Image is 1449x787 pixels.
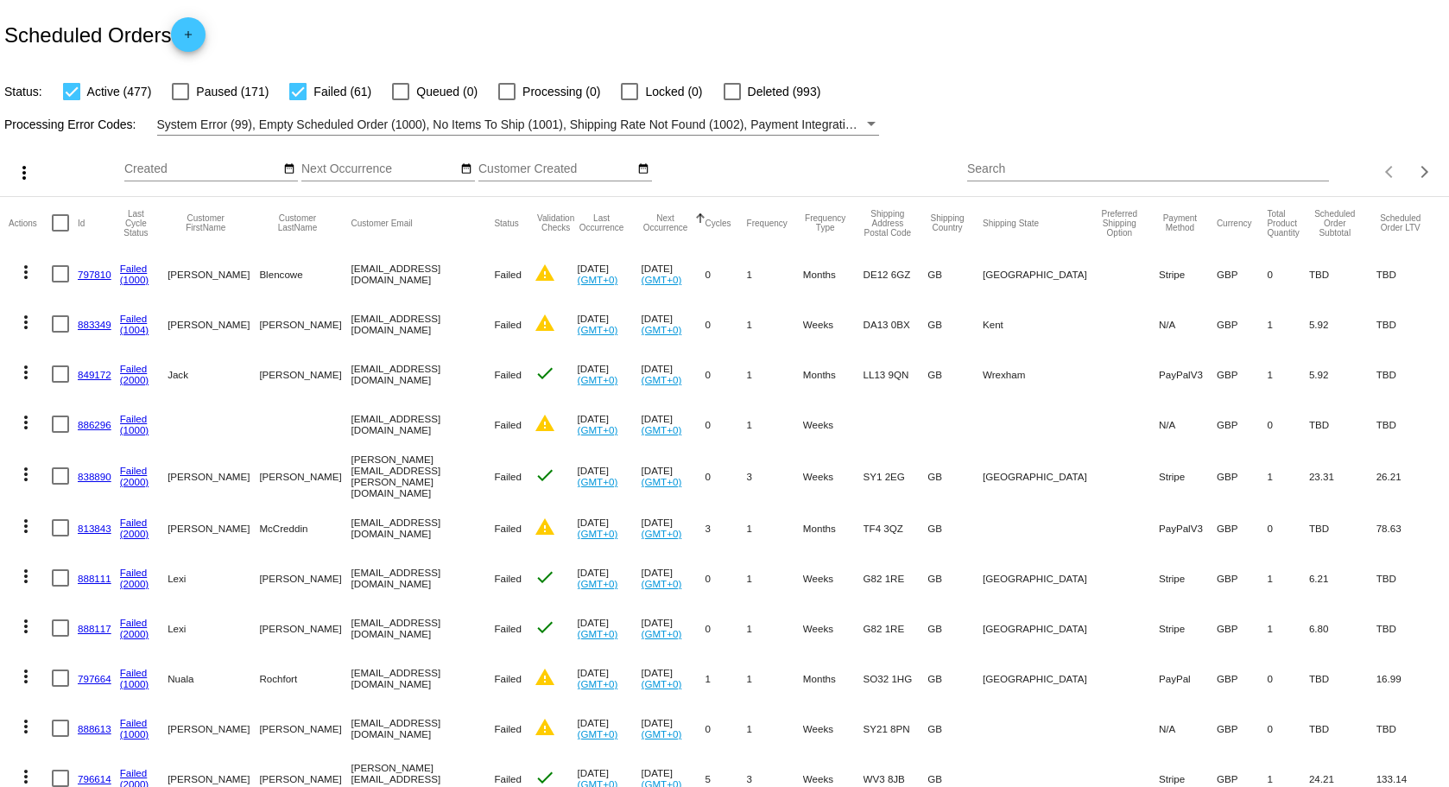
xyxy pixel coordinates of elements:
[803,349,864,399] mat-cell: Months
[748,81,821,102] span: Deleted (993)
[168,213,244,232] button: Change sorting for CustomerFirstName
[706,503,747,553] mat-cell: 3
[578,553,642,603] mat-cell: [DATE]
[351,653,495,703] mat-cell: [EMAIL_ADDRESS][DOMAIN_NAME]
[578,703,642,753] mat-cell: [DATE]
[578,728,618,739] a: (GMT+0)
[120,567,148,578] a: Failed
[1376,213,1425,232] button: Change sorting for LifetimeValue
[1217,653,1268,703] mat-cell: GBP
[4,85,42,98] span: Status:
[1267,299,1308,349] mat-cell: 1
[1309,653,1376,703] mat-cell: TBD
[351,299,495,349] mat-cell: [EMAIL_ADDRESS][DOMAIN_NAME]
[1217,503,1268,553] mat-cell: GBP
[1309,703,1376,753] mat-cell: TBD
[642,528,682,539] a: (GMT+0)
[178,29,199,49] mat-icon: add
[927,299,983,349] mat-cell: GB
[351,553,495,603] mat-cell: [EMAIL_ADDRESS][DOMAIN_NAME]
[578,578,618,589] a: (GMT+0)
[1267,349,1308,399] mat-cell: 1
[927,703,983,753] mat-cell: GB
[706,703,747,753] mat-cell: 0
[1159,703,1217,753] mat-cell: N/A
[535,263,555,283] mat-icon: warning
[1373,155,1408,189] button: Previous page
[16,716,36,737] mat-icon: more_vert
[578,628,618,639] a: (GMT+0)
[494,723,522,734] span: Failed
[120,728,149,739] a: (1000)
[645,81,702,102] span: Locked (0)
[864,653,928,703] mat-cell: SO32 1HG
[803,399,864,449] mat-cell: Weeks
[1159,213,1201,232] button: Change sorting for PaymentMethod.Type
[168,449,259,503] mat-cell: [PERSON_NAME]
[1267,653,1308,703] mat-cell: 0
[864,503,928,553] mat-cell: TF4 3QZ
[983,449,1096,503] mat-cell: [GEOGRAPHIC_DATA]
[87,81,152,102] span: Active (477)
[120,476,149,487] a: (2000)
[927,349,983,399] mat-cell: GB
[1376,603,1440,653] mat-cell: TBD
[747,399,803,449] mat-cell: 1
[1309,299,1376,349] mat-cell: 5.92
[16,464,36,485] mat-icon: more_vert
[803,299,864,349] mat-cell: Weeks
[120,274,149,285] a: (1000)
[637,162,649,176] mat-icon: date_range
[642,424,682,435] a: (GMT+0)
[1376,503,1440,553] mat-cell: 78.63
[578,349,642,399] mat-cell: [DATE]
[1309,553,1376,603] mat-cell: 6.21
[259,503,351,553] mat-cell: McCreddin
[642,349,706,399] mat-cell: [DATE]
[494,369,522,380] span: Failed
[78,269,111,280] a: 797810
[168,299,259,349] mat-cell: [PERSON_NAME]
[927,503,983,553] mat-cell: GB
[1159,299,1217,349] mat-cell: N/A
[983,249,1096,299] mat-cell: [GEOGRAPHIC_DATA]
[927,553,983,603] mat-cell: GB
[706,349,747,399] mat-cell: 0
[642,628,682,639] a: (GMT+0)
[78,218,85,228] button: Change sorting for Id
[120,678,149,689] a: (1000)
[1376,653,1440,703] mat-cell: 16.99
[16,362,36,383] mat-icon: more_vert
[78,623,111,634] a: 888117
[864,449,928,503] mat-cell: SY1 2EG
[1408,155,1442,189] button: Next page
[578,424,618,435] a: (GMT+0)
[747,349,803,399] mat-cell: 1
[351,218,413,228] button: Change sorting for CustomerEmail
[168,553,259,603] mat-cell: Lexi
[1159,603,1217,653] mat-cell: Stripe
[16,516,36,536] mat-icon: more_vert
[1217,299,1268,349] mat-cell: GBP
[168,503,259,553] mat-cell: [PERSON_NAME]
[642,374,682,385] a: (GMT+0)
[1159,249,1217,299] mat-cell: Stripe
[1376,349,1440,399] mat-cell: TBD
[78,523,111,534] a: 813843
[1309,399,1376,449] mat-cell: TBD
[78,419,111,430] a: 886296
[120,209,152,238] button: Change sorting for LastProcessingCycleId
[535,667,555,688] mat-icon: warning
[522,81,600,102] span: Processing (0)
[14,162,35,183] mat-icon: more_vert
[1267,197,1308,249] mat-header-cell: Total Product Quantity
[1159,399,1217,449] mat-cell: N/A
[578,678,618,689] a: (GMT+0)
[803,553,864,603] mat-cell: Weeks
[642,728,682,739] a: (GMT+0)
[1309,603,1376,653] mat-cell: 6.80
[351,249,495,299] mat-cell: [EMAIL_ADDRESS][DOMAIN_NAME]
[578,449,642,503] mat-cell: [DATE]
[1217,553,1268,603] mat-cell: GBP
[706,299,747,349] mat-cell: 0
